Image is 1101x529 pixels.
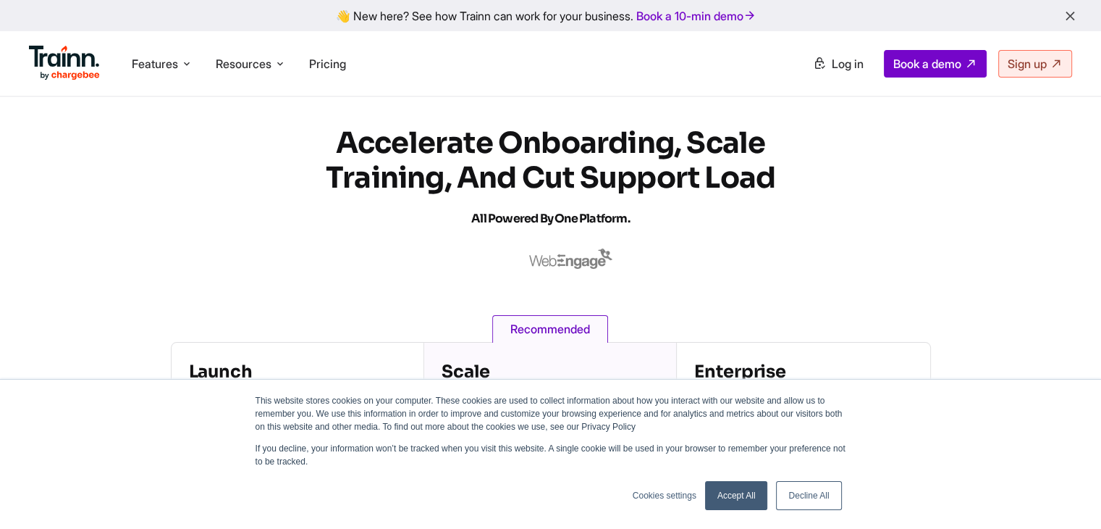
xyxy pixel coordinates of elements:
img: foundit logo [413,250,494,267]
span: Book a demo [893,57,961,71]
img: Trainn Logo [29,46,100,80]
a: Cookies settings [633,489,696,502]
img: coherent logo [795,249,887,269]
a: Decline All [776,481,841,510]
a: Book a 10-min demo [633,6,759,26]
a: Pricing [309,57,346,71]
span: All Powered by One Platform. [471,211,630,226]
h1: Accelerate Onboarding, Scale Training, and Cut Support Load [290,126,811,236]
span: Recommended [492,315,608,343]
a: Log in [804,51,872,77]
img: buildops logo [659,250,754,268]
span: Features [132,56,178,72]
img: wipro logo [319,248,373,270]
img: webengage logo [535,249,619,269]
p: If you decline, your information won’t be tracked when you visit this website. A single cookie wi... [256,442,846,468]
span: Resources [216,56,271,72]
a: Accept All [705,481,768,510]
a: Sign up [998,50,1072,78]
p: This website stores cookies on your computer. These cookies are used to collect information about... [256,394,846,433]
img: aveva logo [214,251,278,266]
h4: Enterprise [694,360,912,383]
h4: Scale [442,360,659,383]
span: Log in [832,57,864,71]
h4: Launch [189,360,406,383]
div: 👋 New here? See how Trainn can work for your business. [9,9,1092,22]
a: Book a demo [884,50,987,78]
span: Sign up [1008,57,1047,71]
